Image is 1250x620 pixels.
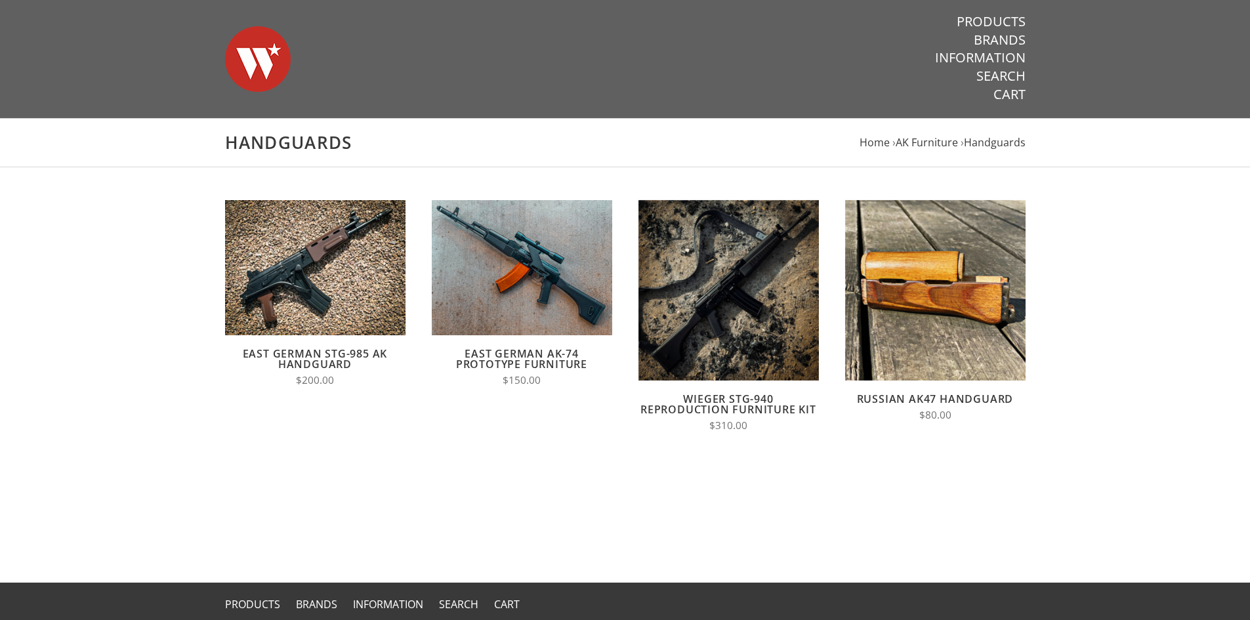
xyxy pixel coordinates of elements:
[225,132,1026,154] h1: Handguards
[243,346,388,371] a: East German STG-985 AK Handguard
[353,597,423,611] a: Information
[892,134,958,152] li: ›
[896,135,958,150] a: AK Furniture
[494,597,520,611] a: Cart
[638,200,819,381] img: Wieger STG-940 Reproduction Furniture Kit
[857,392,1014,406] a: Russian AK47 Handguard
[919,408,951,422] span: $80.00
[503,373,541,387] span: $150.00
[974,31,1026,49] a: Brands
[860,135,890,150] a: Home
[935,49,1026,66] a: Information
[225,13,291,105] img: Warsaw Wood Co.
[709,419,747,432] span: $310.00
[957,13,1026,30] a: Products
[640,392,816,417] a: Wieger STG-940 Reproduction Furniture Kit
[296,373,334,387] span: $200.00
[439,597,478,611] a: Search
[964,135,1026,150] a: Handguards
[456,346,587,371] a: East German AK-74 Prototype Furniture
[845,200,1026,381] img: Russian AK47 Handguard
[296,597,337,611] a: Brands
[225,200,406,335] img: East German STG-985 AK Handguard
[961,134,1026,152] li: ›
[432,200,612,335] img: East German AK-74 Prototype Furniture
[225,597,280,611] a: Products
[993,86,1026,103] a: Cart
[976,68,1026,85] a: Search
